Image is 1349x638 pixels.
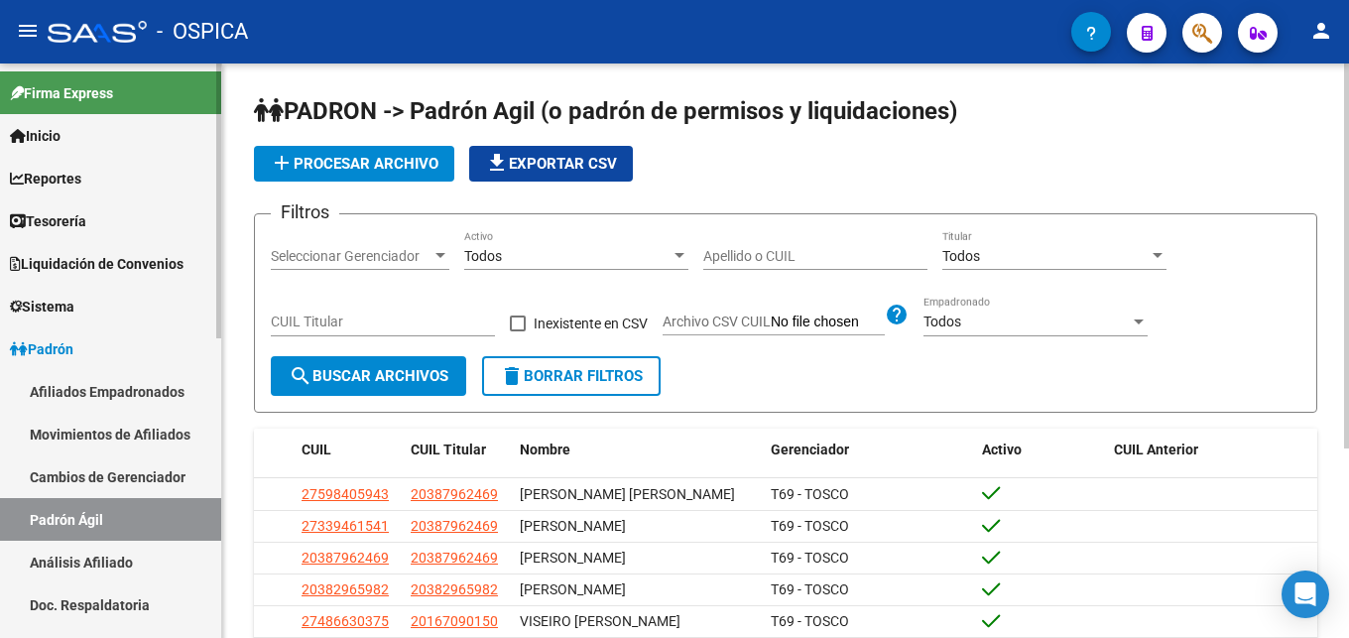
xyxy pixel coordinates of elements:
[534,312,648,335] span: Inexistente en CSV
[16,19,40,43] mat-icon: menu
[500,364,524,388] mat-icon: delete
[271,356,466,396] button: Buscar Archivos
[10,253,184,275] span: Liquidación de Convenios
[411,442,486,457] span: CUIL Titular
[254,97,957,125] span: PADRON -> Padrón Agil (o padrón de permisos y liquidaciones)
[771,518,849,534] span: T69 - TOSCO
[663,314,771,329] span: Archivo CSV CUIL
[157,10,248,54] span: - OSPICA
[10,125,61,147] span: Inicio
[520,442,570,457] span: Nombre
[302,581,389,597] span: 20382965982
[1106,429,1317,471] datatable-header-cell: CUIL Anterior
[974,429,1106,471] datatable-header-cell: Activo
[469,146,633,182] button: Exportar CSV
[1114,442,1198,457] span: CUIL Anterior
[411,518,498,534] span: 20387962469
[520,581,626,597] span: [PERSON_NAME]
[302,486,389,502] span: 27598405943
[1309,19,1333,43] mat-icon: person
[411,486,498,502] span: 20387962469
[1282,571,1329,618] div: Open Intercom Messenger
[294,429,403,471] datatable-header-cell: CUIL
[771,581,849,597] span: T69 - TOSCO
[942,248,980,264] span: Todos
[520,486,735,502] span: [PERSON_NAME] [PERSON_NAME]
[270,155,438,173] span: Procesar archivo
[10,210,86,232] span: Tesorería
[302,518,389,534] span: 27339461541
[10,168,81,190] span: Reportes
[464,248,502,264] span: Todos
[302,550,389,566] span: 20387962469
[270,151,294,175] mat-icon: add
[411,613,498,629] span: 20167090150
[289,367,448,385] span: Buscar Archivos
[485,151,509,175] mat-icon: file_download
[520,613,680,629] span: VISEIRO [PERSON_NAME]
[500,367,643,385] span: Borrar Filtros
[771,314,885,331] input: Archivo CSV CUIL
[763,429,974,471] datatable-header-cell: Gerenciador
[403,429,512,471] datatable-header-cell: CUIL Titular
[771,613,849,629] span: T69 - TOSCO
[411,581,498,597] span: 20382965982
[302,442,331,457] span: CUIL
[923,314,961,329] span: Todos
[254,146,454,182] button: Procesar archivo
[10,296,74,318] span: Sistema
[10,338,73,360] span: Padrón
[520,550,626,566] span: [PERSON_NAME]
[885,303,909,326] mat-icon: help
[271,248,431,265] span: Seleccionar Gerenciador
[512,429,763,471] datatable-header-cell: Nombre
[982,442,1022,457] span: Activo
[10,82,113,104] span: Firma Express
[771,442,849,457] span: Gerenciador
[271,198,339,226] h3: Filtros
[411,550,498,566] span: 20387962469
[771,550,849,566] span: T69 - TOSCO
[289,364,312,388] mat-icon: search
[482,356,661,396] button: Borrar Filtros
[520,518,626,534] span: [PERSON_NAME]
[771,486,849,502] span: T69 - TOSCO
[485,155,617,173] span: Exportar CSV
[302,613,389,629] span: 27486630375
